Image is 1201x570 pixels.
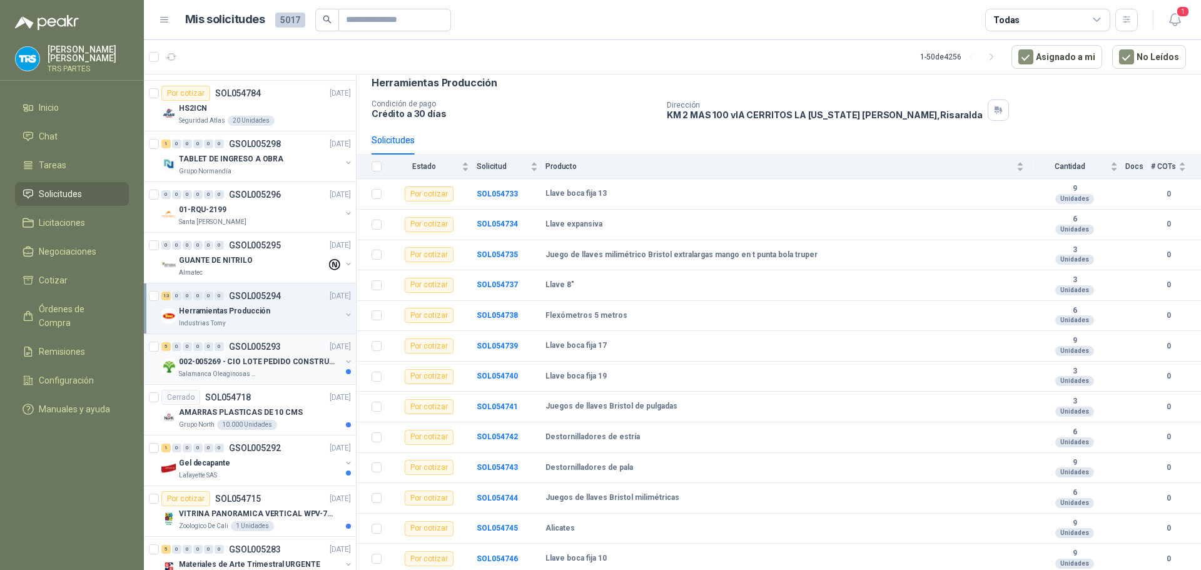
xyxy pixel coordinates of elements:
div: 0 [204,292,213,300]
p: GSOL005295 [229,241,281,250]
p: Seguridad Atlas [179,116,225,126]
a: Por cotizarSOL054784[DATE] Company LogoHS2ICNSeguridad Atlas20 Unidades [144,81,356,131]
b: Destornilladores de estría [545,432,640,442]
p: Industrias Tomy [179,318,226,328]
p: [DATE] [330,341,351,353]
p: GSOL005283 [229,545,281,554]
b: 6 [1031,427,1118,437]
span: Chat [39,130,58,143]
div: 0 [172,292,181,300]
span: Estado [389,162,459,171]
p: GUANTE DE NITRILO [179,255,253,267]
a: 0 0 0 0 0 0 GSOL005296[DATE] Company Logo01-RQU-2199Santa [PERSON_NAME] [161,187,353,227]
p: [DATE] [330,392,351,404]
a: Inicio [15,96,129,120]
b: 0 [1151,279,1186,291]
b: Alicates [545,524,575,534]
b: 0 [1151,370,1186,382]
div: 20 Unidades [228,116,275,126]
a: Licitaciones [15,211,129,235]
div: 0 [183,545,192,554]
div: Unidades [1055,315,1094,325]
div: 10.000 Unidades [217,420,277,430]
div: 0 [215,545,224,554]
b: Flexómetros 5 metros [545,311,627,321]
div: 0 [193,342,203,351]
div: 0 [183,140,192,148]
div: 0 [193,241,203,250]
span: 1 [1176,6,1190,18]
b: Llave boca fija 13 [545,189,607,199]
b: 0 [1151,462,1186,474]
a: Por cotizarSOL054715[DATE] Company LogoVITRINA PANORAMICA VERTICAL WPV-700FAZoologico De Cali1 Un... [144,486,356,537]
span: search [323,15,332,24]
p: VITRINA PANORAMICA VERTICAL WPV-700FA [179,508,335,520]
a: SOL054739 [477,342,518,350]
div: Unidades [1055,225,1094,235]
a: CerradoSOL054718[DATE] Company LogoAMARRAS PLASTICAS DE 10 CMSGrupo North10.000 Unidades [144,385,356,435]
p: [DATE] [330,189,351,201]
a: 1 0 0 0 0 0 GSOL005298[DATE] Company LogoTABLET DE INGRESO A OBRAGrupo Normandía [161,136,353,176]
b: 0 [1151,340,1186,352]
p: 01-RQU-2199 [179,204,226,216]
a: SOL054745 [477,524,518,532]
div: Unidades [1055,407,1094,417]
p: GSOL005294 [229,292,281,300]
p: Herramientas Producción [179,305,270,317]
div: 0 [183,444,192,452]
p: GSOL005296 [229,190,281,199]
p: Grupo North [179,420,215,430]
b: Llave 8" [545,280,574,290]
div: Por cotizar [405,308,454,323]
a: SOL054735 [477,250,518,259]
div: 0 [204,545,213,554]
a: 0 0 0 0 0 0 GSOL005295[DATE] Company LogoGUANTE DE NITRILOAlmatec [161,238,353,278]
span: Manuales y ayuda [39,402,110,416]
p: Santa [PERSON_NAME] [179,217,246,227]
img: Logo peakr [15,15,79,30]
p: KM 2 MAS 100 vIA CERRITOS LA [US_STATE] [PERSON_NAME] , Risaralda [667,109,983,120]
div: 0 [204,444,213,452]
b: 6 [1031,488,1118,498]
img: Company Logo [161,461,176,476]
a: SOL054733 [477,190,518,198]
img: Company Logo [161,156,176,171]
b: SOL054737 [477,280,518,289]
div: Unidades [1055,346,1094,356]
span: 5017 [275,13,305,28]
b: 9 [1031,549,1118,559]
div: Por cotizar [405,521,454,536]
p: [DATE] [330,240,351,252]
div: 0 [215,190,224,199]
div: Por cotizar [405,186,454,201]
div: 0 [172,444,181,452]
div: Cerrado [161,390,200,405]
a: Chat [15,125,129,148]
a: 1 0 0 0 0 0 GSOL005292[DATE] Company LogoGel decapanteLafayette SAS [161,440,353,481]
a: Tareas [15,153,129,177]
p: Almatec [179,268,203,278]
div: 0 [183,292,192,300]
p: 002-005269 - CIO LOTE PEDIDO CONSTRUCCION [179,356,335,368]
a: 5 0 0 0 0 0 GSOL005293[DATE] Company Logo002-005269 - CIO LOTE PEDIDO CONSTRUCCIONSalamanca Oleag... [161,339,353,379]
div: Por cotizar [405,369,454,384]
b: Llave boca fija 10 [545,554,607,564]
div: Por cotizar [405,430,454,445]
p: SOL054718 [205,393,251,402]
a: Solicitudes [15,182,129,206]
p: Herramientas Producción [372,76,497,89]
b: 3 [1031,275,1118,285]
p: [DATE] [330,544,351,556]
b: Llave boca fija 17 [545,341,607,351]
span: Solicitud [477,162,528,171]
button: No Leídos [1112,45,1186,69]
p: GSOL005298 [229,140,281,148]
span: Remisiones [39,345,85,359]
p: [DATE] [330,442,351,454]
div: 0 [161,241,171,250]
p: GSOL005293 [229,342,281,351]
b: 3 [1031,367,1118,377]
span: Órdenes de Compra [39,302,117,330]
